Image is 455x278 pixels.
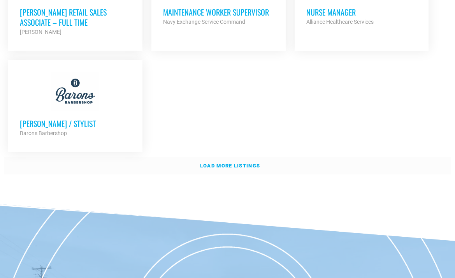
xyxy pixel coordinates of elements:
[20,7,131,27] h3: [PERSON_NAME] Retail Sales Associate – Full Time
[20,118,131,128] h3: [PERSON_NAME] / Stylist
[163,19,245,25] strong: Navy Exchange Service Command
[163,7,274,17] h3: MAINTENANCE WORKER SUPERVISOR
[200,163,260,169] strong: Load more listings
[306,19,374,25] strong: Alliance Healthcare Services
[4,157,451,175] a: Load more listings
[20,130,67,136] strong: Barons Barbershop
[8,60,142,150] a: [PERSON_NAME] / Stylist Barons Barbershop
[306,7,417,17] h3: Nurse Manager
[20,29,61,35] strong: [PERSON_NAME]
